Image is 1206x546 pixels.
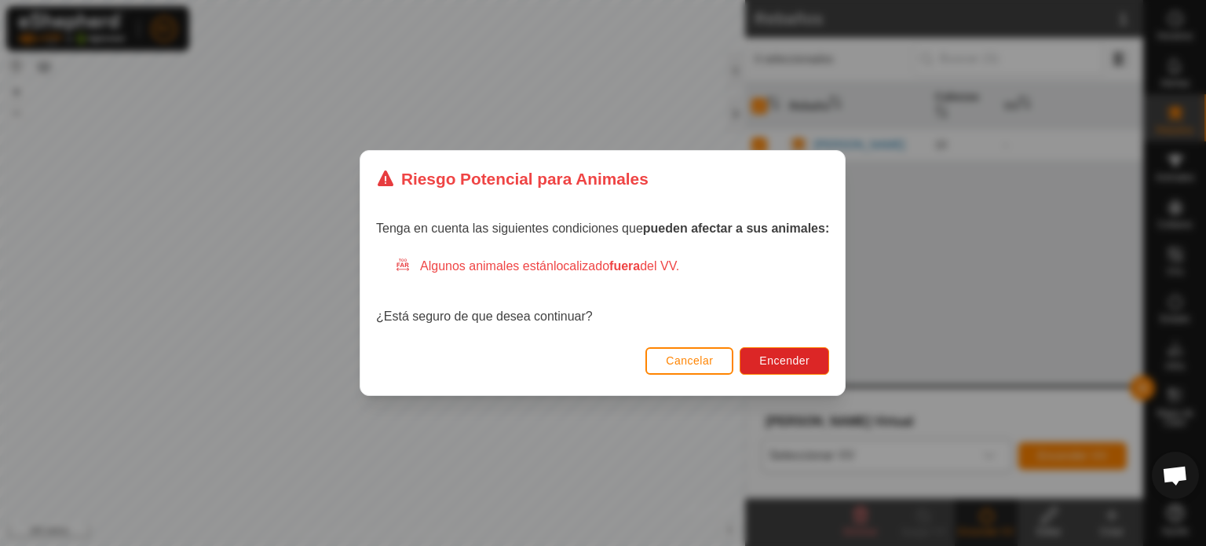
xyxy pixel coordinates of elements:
button: Cancelar [646,347,734,375]
div: Algunos animales están [395,257,829,276]
div: Riesgo Potencial para Animales [376,167,649,191]
span: Encender [760,354,810,367]
button: Encender [740,347,830,375]
span: localizado del VV. [554,259,679,273]
span: Tenga en cuenta las siguientes condiciones que [376,222,829,235]
strong: pueden afectar a sus animales: [643,222,829,235]
span: Cancelar [667,354,714,367]
div: Chat abierto [1152,452,1199,499]
strong: fuera [609,259,640,273]
div: ¿Está seguro de que desea continuar? [376,257,829,326]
